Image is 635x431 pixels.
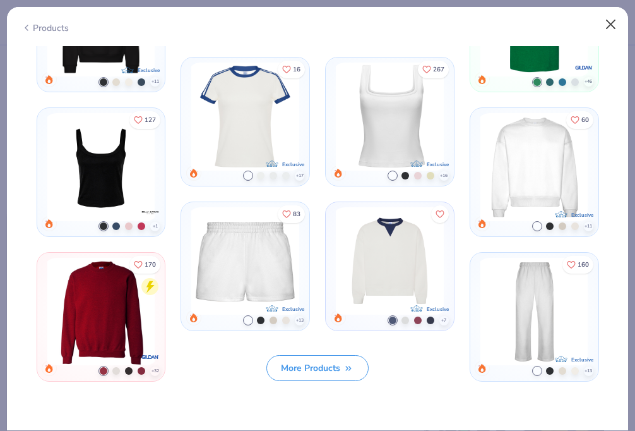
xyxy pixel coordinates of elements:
div: Exclusive [427,306,449,313]
span: 127 [145,117,156,123]
button: Like [129,256,160,274]
span: + 17 [296,173,304,179]
span: 267 [433,66,444,73]
div: Exclusive [282,306,304,313]
div: Products [21,21,69,35]
span: + 7 [441,317,446,324]
span: + 11 [151,78,159,85]
button: Like [278,61,305,78]
button: Close [599,13,623,37]
img: brand logo [141,348,160,367]
img: Fresh Prints Sydney Square Neck Tank Top [332,63,448,170]
button: Like [278,205,305,223]
span: + 1 [153,223,158,230]
span: + 16 [440,173,448,179]
span: + 32 [151,368,159,375]
span: + 13 [296,317,304,324]
button: More Products [266,355,369,381]
img: brand logo [574,58,593,77]
img: Gildan Adult Heavy Blend Adult 8 Oz. 50/50 Fleece Crew [44,258,159,365]
button: Like [431,205,449,223]
img: Fresh Prints Miami Heavyweight Shorts [187,207,303,315]
div: Exclusive [427,161,449,169]
button: Like [418,61,449,78]
button: Like [562,256,593,274]
div: Exclusive [571,212,593,219]
span: + 46 [585,78,592,85]
span: + 13 [585,368,592,375]
button: Like [129,111,160,129]
span: 83 [293,211,300,217]
span: 60 [581,117,589,123]
img: brand logo [141,203,160,222]
img: Bella Canvas Ladies' Micro Ribbed Scoop Tank [44,113,159,221]
img: Fresh Prints Simone Slim Fit Ringer Shirt with Stripes [187,63,303,170]
div: Exclusive [138,67,160,75]
span: 16 [293,66,300,73]
img: Fresh Prints Retro Crewneck [332,207,448,315]
div: Exclusive [282,161,304,169]
img: Fresh Prints San Diego Open Heavyweight Sweatpants [477,258,592,365]
img: Fresh Prints Chicago Heavyweight Crewneck [477,113,592,221]
span: 160 [578,262,589,268]
div: Exclusive [571,356,593,364]
button: Like [566,111,593,129]
span: 170 [145,262,156,268]
span: + 11 [585,223,592,230]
